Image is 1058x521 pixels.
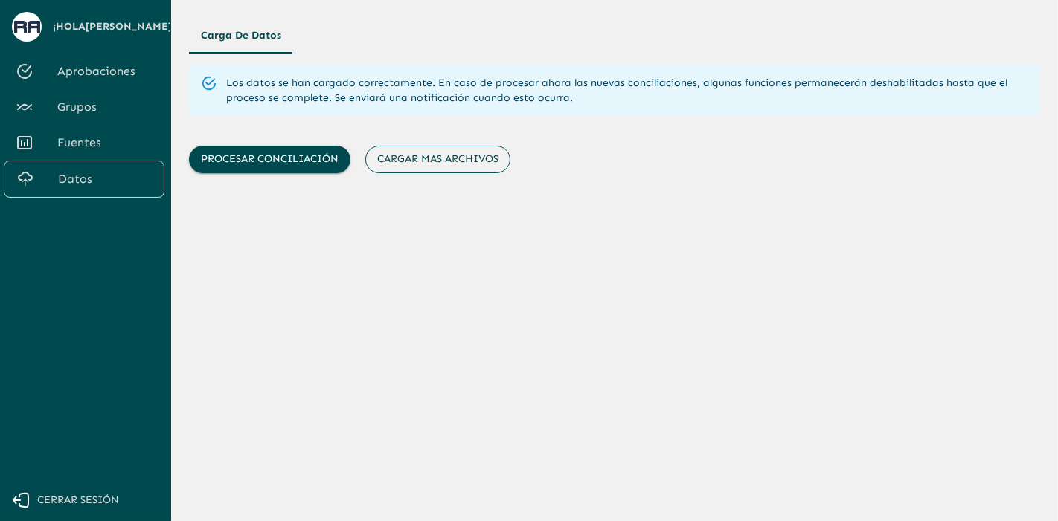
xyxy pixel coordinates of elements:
a: Fuentes [4,125,164,161]
span: Datos [58,170,152,188]
button: Cargar mas archivos [365,146,510,173]
img: avatar [14,21,40,32]
button: Procesar conciliación [189,146,350,173]
span: ¡Hola [PERSON_NAME] ! [53,18,176,36]
a: Grupos [4,89,164,125]
span: Cerrar sesión [37,491,119,510]
span: Fuentes [57,134,153,152]
span: Grupos [57,98,153,116]
a: Aprobaciones [4,54,164,89]
span: Aprobaciones [57,62,153,80]
a: Datos [4,161,164,198]
div: Tipos de Movimientos [189,18,1040,54]
div: Los datos se han cargado correctamente. En caso de procesar ahora las nuevas conciliaciones, algu... [226,70,1028,111]
button: Carga de Datos [189,18,293,54]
